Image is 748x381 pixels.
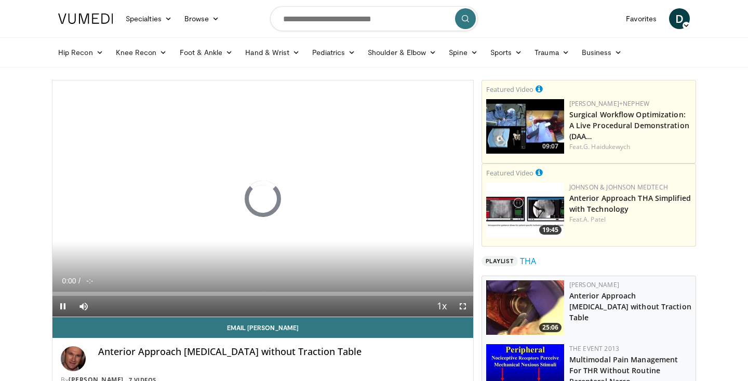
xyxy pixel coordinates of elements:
[569,193,691,214] a: Anterior Approach THA Simplified with Technology
[119,8,178,29] a: Specialties
[569,142,691,152] div: Feat.
[52,80,473,317] video-js: Video Player
[61,346,86,371] img: Avatar
[86,277,93,285] span: -:-
[52,296,73,317] button: Pause
[569,215,691,224] div: Feat.
[173,42,239,63] a: Foot & Ankle
[78,277,81,285] span: /
[486,85,533,94] small: Featured Video
[486,99,564,154] a: 09:07
[583,142,630,151] a: G. Haidukewych
[569,110,689,141] a: Surgical Workflow Optimization: A Live Procedural Demonstration (DAA…
[98,346,465,358] h4: Anterior Approach [MEDICAL_DATA] without Traction Table
[362,42,443,63] a: Shoulder & Elbow
[58,13,113,24] img: VuMedi Logo
[539,142,562,151] span: 09:07
[576,42,629,63] a: Business
[443,42,484,63] a: Spine
[239,42,306,63] a: Hand & Wrist
[539,225,562,235] span: 19:45
[432,296,452,317] button: Playback Rate
[178,8,226,29] a: Browse
[486,168,533,178] small: Featured Video
[73,296,94,317] button: Mute
[110,42,173,63] a: Knee Recon
[569,280,619,289] a: [PERSON_NAME]
[669,8,690,29] a: D
[486,183,564,237] img: 06bb1c17-1231-4454-8f12-6191b0b3b81a.150x105_q85_crop-smart_upscale.jpg
[539,323,562,332] span: 25:06
[520,255,536,267] a: THA
[486,183,564,237] a: 19:45
[486,280,564,335] a: 25:06
[486,99,564,154] img: bcfc90b5-8c69-4b20-afee-af4c0acaf118.150x105_q85_crop-smart_upscale.jpg
[62,277,76,285] span: 0:00
[270,6,478,31] input: Search topics, interventions
[569,344,619,353] a: The Event 2013
[52,317,473,338] a: Email [PERSON_NAME]
[569,291,691,322] a: Anterior Approach [MEDICAL_DATA] without Traction Table
[569,99,649,108] a: [PERSON_NAME]+Nephew
[528,42,576,63] a: Trauma
[482,256,518,266] span: Playlist
[486,280,564,335] img: 9upAlZOa1Rr5wgaX4xMDoxOmdtO40mAx.150x105_q85_crop-smart_upscale.jpg
[452,296,473,317] button: Fullscreen
[484,42,529,63] a: Sports
[52,292,473,296] div: Progress Bar
[620,8,663,29] a: Favorites
[52,42,110,63] a: Hip Recon
[569,183,668,192] a: Johnson & Johnson MedTech
[306,42,362,63] a: Pediatrics
[583,215,606,224] a: A. Patel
